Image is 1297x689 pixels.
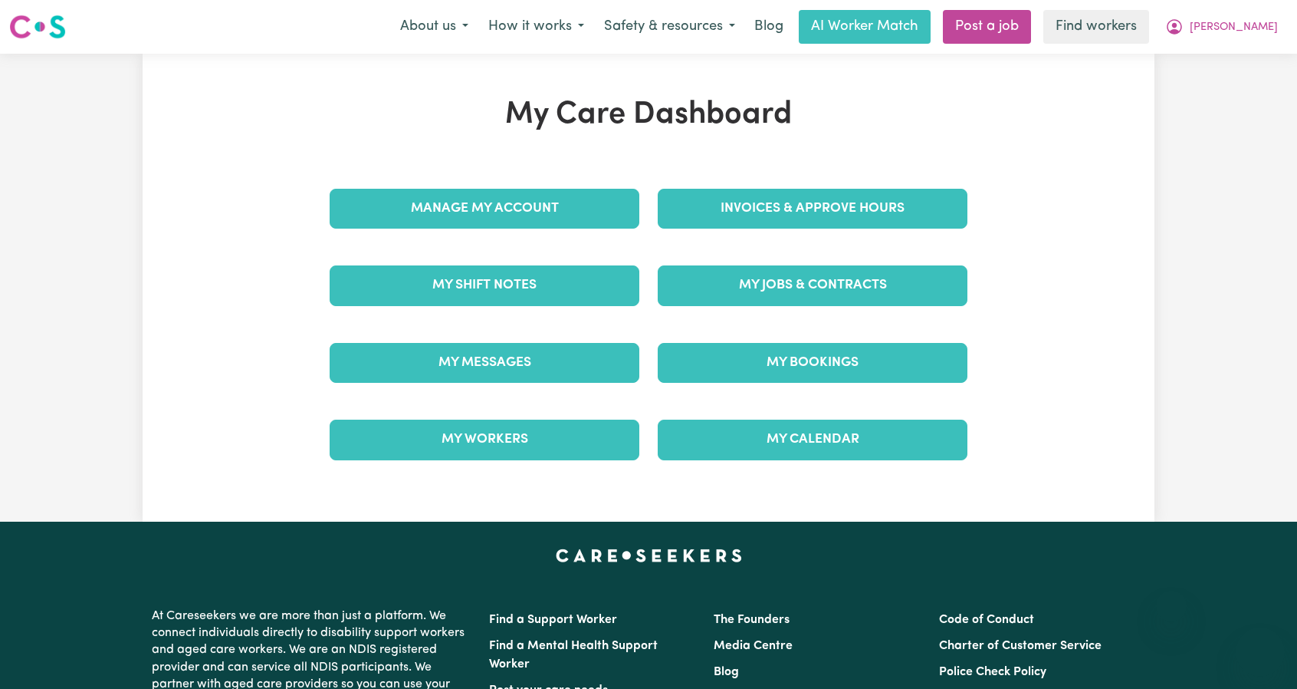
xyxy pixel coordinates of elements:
h1: My Care Dashboard [320,97,977,134]
img: Careseekers logo [9,13,66,41]
span: [PERSON_NAME] [1190,19,1278,36]
a: Media Centre [714,640,793,652]
a: Code of Conduct [939,614,1034,626]
a: Find a Mental Health Support Worker [489,640,658,671]
a: My Messages [330,343,639,383]
a: Careseekers logo [9,9,66,45]
iframe: Close message [1156,591,1187,621]
a: The Founders [714,614,790,626]
a: My Shift Notes [330,265,639,305]
button: How it works [478,11,594,43]
a: My Calendar [658,420,967,460]
a: My Workers [330,420,639,460]
button: About us [390,11,478,43]
a: Find a Support Worker [489,614,617,626]
a: My Bookings [658,343,967,383]
a: Careseekers home page [556,549,742,562]
a: Invoices & Approve Hours [658,189,967,229]
a: My Jobs & Contracts [658,265,967,305]
a: Blog [714,666,739,678]
a: Post a job [943,10,1031,44]
button: Safety & resources [594,11,745,43]
a: AI Worker Match [799,10,931,44]
a: Find workers [1043,10,1149,44]
a: Manage My Account [330,189,639,229]
a: Blog [745,10,793,44]
button: My Account [1155,11,1288,43]
a: Police Check Policy [939,666,1046,678]
a: Charter of Customer Service [939,640,1102,652]
iframe: Button to launch messaging window [1236,628,1285,677]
